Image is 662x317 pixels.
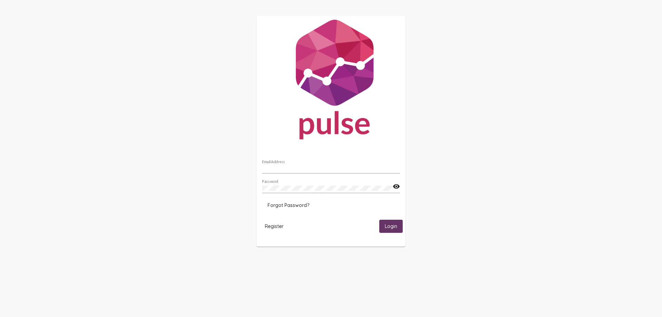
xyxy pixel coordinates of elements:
img: Pulse For Good Logo [257,16,405,146]
button: Login [379,220,403,232]
span: Register [265,223,283,229]
span: Login [385,224,397,230]
span: Forgot Password? [268,202,309,208]
mat-icon: visibility [393,182,400,191]
button: Register [259,220,289,232]
button: Forgot Password? [262,199,315,211]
